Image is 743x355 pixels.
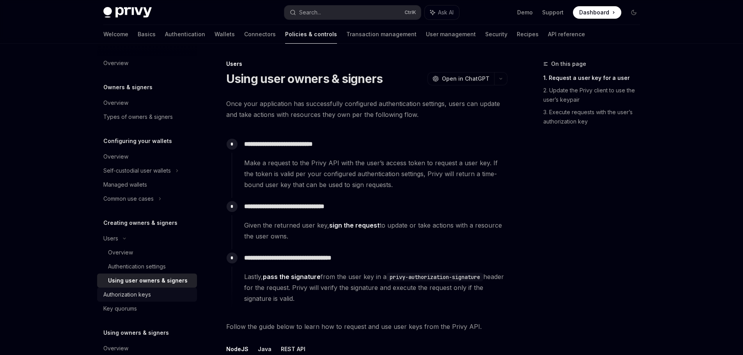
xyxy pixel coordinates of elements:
[551,59,586,69] span: On this page
[485,25,507,44] a: Security
[579,9,609,16] span: Dashboard
[438,9,454,16] span: Ask AI
[299,8,321,17] div: Search...
[103,290,151,299] div: Authorization keys
[426,25,476,44] a: User management
[244,25,276,44] a: Connectors
[97,260,197,274] a: Authentication settings
[108,276,188,285] div: Using user owners & signers
[263,273,321,281] a: pass the signature
[97,274,197,288] a: Using user owners & signers
[226,321,507,332] span: Follow the guide below to learn how to request and use user keys from the Privy API.
[103,7,152,18] img: dark logo
[103,58,128,68] div: Overview
[215,25,235,44] a: Wallets
[97,178,197,192] a: Managed wallets
[138,25,156,44] a: Basics
[103,328,169,337] h5: Using owners & signers
[103,98,128,108] div: Overview
[226,72,383,86] h1: Using user owners & signers
[573,6,621,19] a: Dashboard
[387,273,483,281] code: privy-authorization-signature
[244,271,507,304] span: Lastly, from the user key in a header for the request. Privy will verify the signature and execut...
[284,5,421,19] button: Search...CtrlK
[427,72,494,85] button: Open in ChatGPT
[103,234,118,243] div: Users
[543,72,646,84] a: 1. Request a user key for a user
[103,194,154,203] div: Common use cases
[543,106,646,128] a: 3. Execute requests with the user’s authorization key
[103,136,172,146] h5: Configuring your wallets
[97,150,197,164] a: Overview
[543,84,646,106] a: 2. Update the Privy client to use the user’s keypair
[103,344,128,353] div: Overview
[244,220,507,242] span: Given the returned user key, to update or take actions with a resource the user owns.
[97,288,197,302] a: Authorization keys
[442,75,489,83] span: Open in ChatGPT
[97,245,197,260] a: Overview
[103,218,177,228] h5: Creating owners & signers
[548,25,585,44] a: API reference
[108,262,166,271] div: Authentication settings
[103,152,128,161] div: Overview
[244,157,507,190] span: Make a request to the Privy API with the user’s access token to request a user key. If the token ...
[165,25,205,44] a: Authentication
[404,9,416,16] span: Ctrl K
[628,6,640,19] button: Toggle dark mode
[103,25,128,44] a: Welcome
[542,9,564,16] a: Support
[103,180,147,189] div: Managed wallets
[97,110,197,124] a: Types of owners & signers
[285,25,337,44] a: Policies & controls
[329,221,379,230] a: sign the request
[97,56,197,70] a: Overview
[108,248,133,257] div: Overview
[97,96,197,110] a: Overview
[517,9,533,16] a: Demo
[103,112,173,122] div: Types of owners & signers
[103,166,171,175] div: Self-custodial user wallets
[226,60,507,68] div: Users
[97,302,197,316] a: Key quorums
[517,25,539,44] a: Recipes
[103,83,153,92] h5: Owners & signers
[425,5,459,19] button: Ask AI
[226,98,507,120] span: Once your application has successfully configured authentication settings, users can update and t...
[103,304,137,313] div: Key quorums
[346,25,417,44] a: Transaction management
